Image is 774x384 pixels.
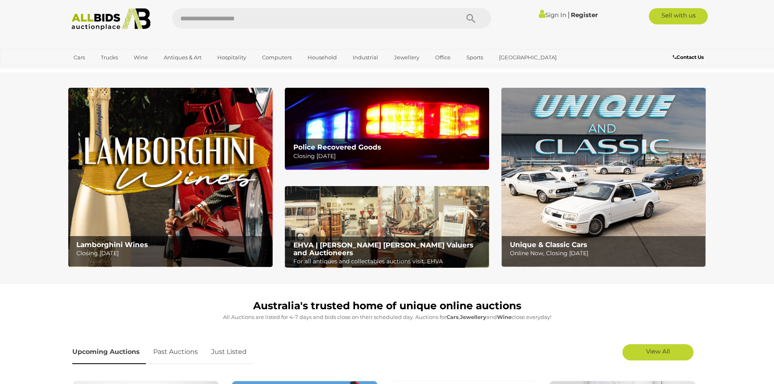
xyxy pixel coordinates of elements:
a: Police Recovered Goods Police Recovered Goods Closing [DATE] [285,88,489,169]
a: View All [622,344,694,360]
b: Police Recovered Goods [293,143,381,151]
button: Search [451,8,491,28]
span: View All [646,347,670,355]
img: Lamborghini Wines [68,88,273,267]
strong: Wine [497,314,512,320]
a: [GEOGRAPHIC_DATA] [494,51,562,64]
p: Closing [DATE] [293,151,485,161]
h1: Australia's trusted home of unique online auctions [72,300,702,312]
img: EHVA | Evans Hastings Valuers and Auctioneers [285,186,489,268]
a: Household [302,51,342,64]
a: Antiques & Art [158,51,207,64]
p: Closing [DATE] [76,248,268,258]
a: Just Listed [205,340,253,364]
img: Police Recovered Goods [285,88,489,169]
b: Unique & Classic Cars [510,241,587,249]
a: Register [571,11,598,19]
a: Computers [257,51,297,64]
a: Unique & Classic Cars Unique & Classic Cars Online Now, Closing [DATE] [501,88,706,267]
a: Cars [68,51,90,64]
a: Past Auctions [147,340,204,364]
a: Sell with us [649,8,708,24]
span: | [568,10,570,19]
b: EHVA | [PERSON_NAME] [PERSON_NAME] Valuers and Auctioneers [293,241,473,257]
a: Jewellery [389,51,425,64]
b: Lamborghini Wines [76,241,148,249]
strong: Jewellery [460,314,486,320]
img: Unique & Classic Cars [501,88,706,267]
a: Lamborghini Wines Lamborghini Wines Closing [DATE] [68,88,273,267]
a: Upcoming Auctions [72,340,146,364]
p: Online Now, Closing [DATE] [510,248,701,258]
a: Industrial [347,51,384,64]
strong: Cars [447,314,459,320]
a: Wine [128,51,153,64]
img: Allbids.com.au [67,8,155,30]
a: Hospitality [212,51,251,64]
a: Office [430,51,456,64]
a: Trucks [95,51,123,64]
b: Contact Us [673,54,704,60]
a: Sign In [539,11,566,19]
a: Sports [461,51,488,64]
p: For all antiques and collectables auctions visit: EHVA [293,256,485,267]
p: All Auctions are listed for 4-7 days and bids close on their scheduled day. Auctions for , and cl... [72,312,702,322]
a: Contact Us [673,53,706,62]
a: EHVA | Evans Hastings Valuers and Auctioneers EHVA | [PERSON_NAME] [PERSON_NAME] Valuers and Auct... [285,186,489,268]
